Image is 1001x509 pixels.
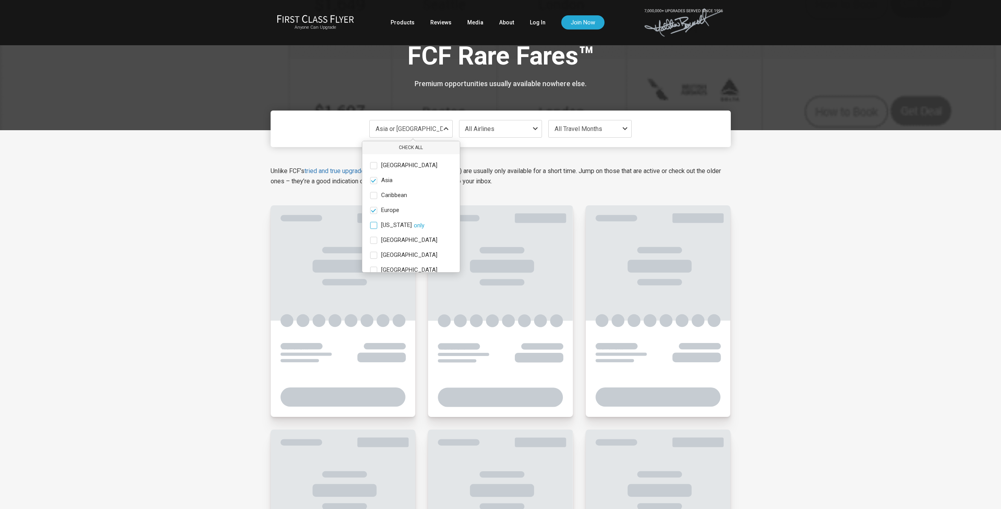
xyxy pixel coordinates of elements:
span: Asia [381,177,393,184]
span: All Airlines [465,125,494,133]
a: Reviews [430,15,452,30]
span: [US_STATE] [381,222,412,229]
h3: Premium opportunities usually available nowhere else. [277,80,725,88]
a: About [499,15,514,30]
a: First Class FlyerAnyone Can Upgrade [277,15,354,30]
a: Join Now [561,15,605,30]
img: First Class Flyer [277,15,354,23]
small: Anyone Can Upgrade [277,25,354,30]
span: Europe [381,207,399,214]
a: Products [391,15,415,30]
span: [GEOGRAPHIC_DATA] [381,252,437,259]
button: Check All [362,141,460,154]
a: Log In [530,15,546,30]
span: Caribbean [381,192,407,199]
button: [US_STATE] [414,222,424,229]
span: [GEOGRAPHIC_DATA] [381,267,437,274]
span: Asia or [GEOGRAPHIC_DATA] [376,125,456,133]
h1: FCF Rare Fares™ [277,42,725,73]
span: All Travel Months [555,125,602,133]
span: [GEOGRAPHIC_DATA] [381,162,437,169]
a: Media [467,15,483,30]
p: Unlike FCF’s , our Daily Alerts (below) are usually only available for a short time. Jump on thos... [271,166,731,186]
span: [GEOGRAPHIC_DATA] [381,237,437,244]
a: tried and true upgrade strategies [304,167,395,175]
